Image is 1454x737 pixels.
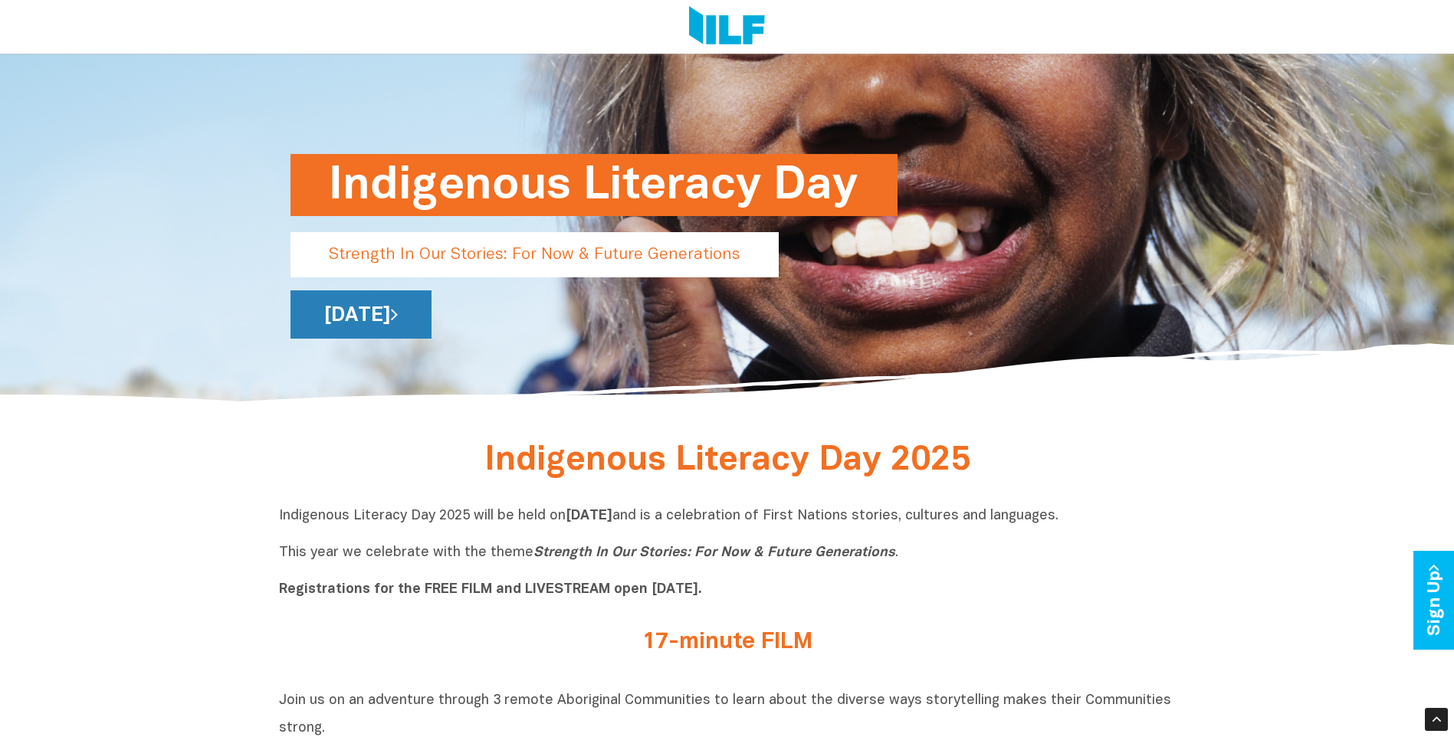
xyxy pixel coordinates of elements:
[290,232,779,277] p: Strength In Our Stories: For Now & Future Generations
[689,6,765,47] img: Logo
[440,630,1015,655] h2: 17-minute FILM
[484,445,970,477] span: Indigenous Literacy Day 2025
[533,546,895,559] i: Strength In Our Stories: For Now & Future Generations
[290,290,432,339] a: [DATE]
[279,694,1171,735] span: Join us on an adventure through 3 remote Aboriginal Communities to learn about the diverse ways s...
[1425,708,1448,731] div: Scroll Back to Top
[566,509,612,522] b: [DATE]
[279,583,702,596] b: Registrations for the FREE FILM and LIVESTREAM open [DATE].
[329,154,859,216] h1: Indigenous Literacy Day
[279,507,1176,599] p: Indigenous Literacy Day 2025 will be held on and is a celebration of First Nations stories, cultu...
